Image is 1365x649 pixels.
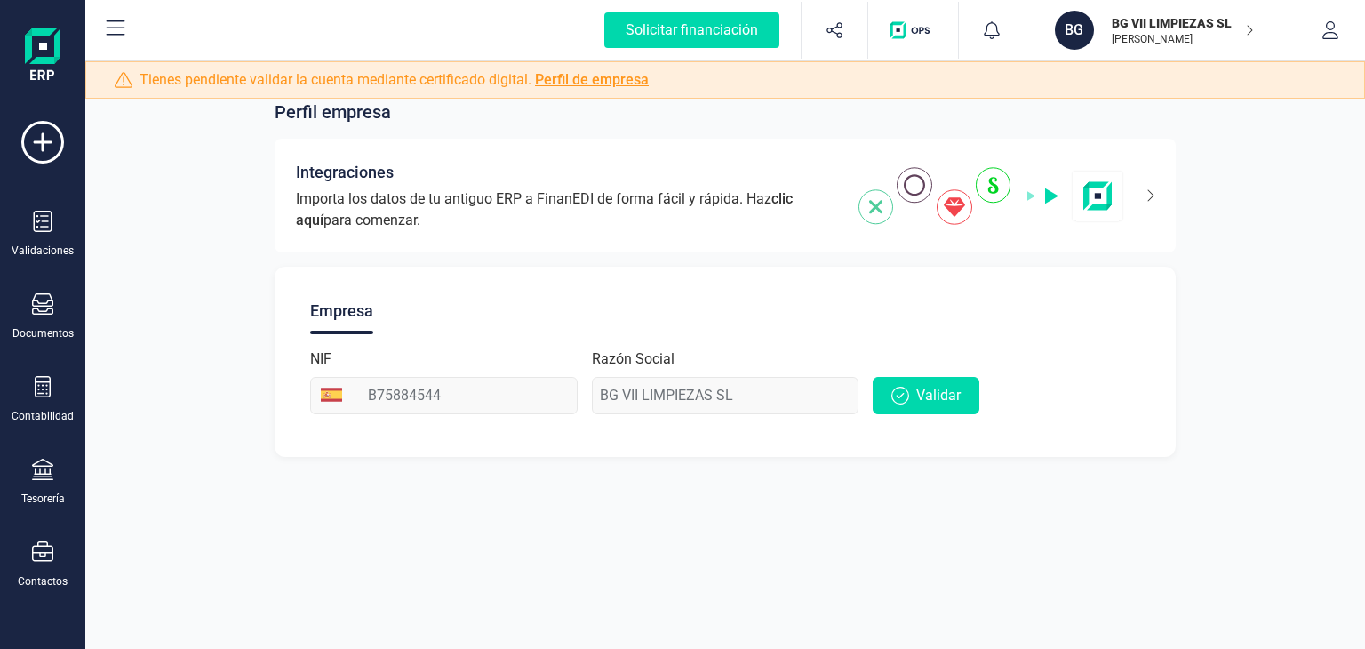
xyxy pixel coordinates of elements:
img: integrations-img [858,167,1124,225]
div: Solicitar financiación [604,12,779,48]
button: Validar [873,377,979,414]
button: BGBG VII LIMPIEZAS SL[PERSON_NAME] [1048,2,1275,59]
div: Validaciones [12,244,74,258]
img: Logo Finanedi [25,28,60,85]
span: Tienes pendiente validar la cuenta mediante certificado digital. [140,69,649,91]
p: [PERSON_NAME] [1112,32,1254,46]
button: Logo de OPS [879,2,947,59]
span: Validar [916,385,961,406]
div: Contactos [18,574,68,589]
span: Perfil empresa [275,100,391,124]
a: Perfil de empresa [535,71,649,88]
label: Razón Social [592,349,675,370]
div: Contabilidad [12,409,74,423]
div: BG [1055,11,1094,50]
img: Logo de OPS [890,21,937,39]
div: Documentos [12,326,74,341]
p: BG VII LIMPIEZAS SL [1112,14,1254,32]
div: Empresa [310,288,373,334]
button: Solicitar financiación [583,2,801,59]
span: Importa los datos de tu antiguo ERP a FinanEDI de forma fácil y rápida. Haz para comenzar. [296,188,837,231]
label: NIF [310,349,331,370]
span: Integraciones [296,160,394,185]
div: Tesorería [21,492,65,506]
